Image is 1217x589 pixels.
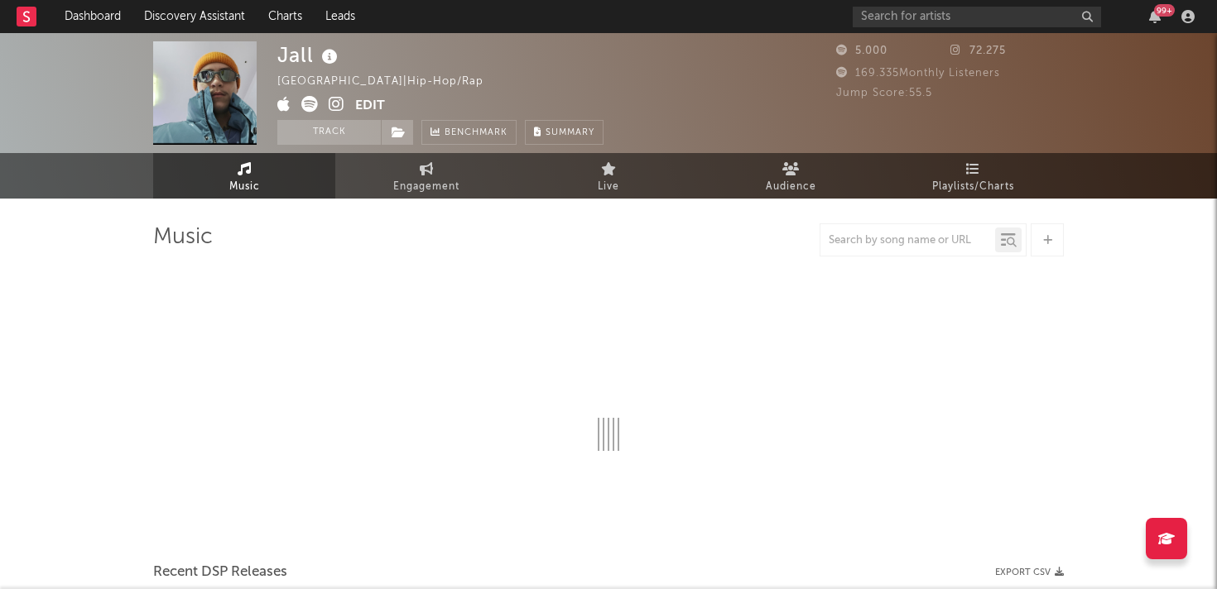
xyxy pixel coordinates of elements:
a: Audience [700,153,882,199]
span: 72.275 [950,45,1006,56]
button: Summary [525,120,604,145]
div: Jall [277,41,342,69]
span: Benchmark [445,123,507,143]
button: Export CSV [995,567,1064,577]
button: Edit [355,96,385,117]
span: Live [598,177,619,197]
button: 99+ [1149,10,1161,23]
span: 169.335 Monthly Listeners [836,68,1000,79]
div: 99 + [1154,4,1175,17]
span: Recent DSP Releases [153,563,287,582]
span: Summary [546,128,594,137]
span: Jump Score: 55.5 [836,88,932,98]
a: Music [153,153,335,199]
span: Audience [766,177,816,197]
a: Benchmark [421,120,517,145]
a: Live [517,153,700,199]
span: 5.000 [836,45,887,56]
input: Search for artists [853,7,1101,27]
a: Playlists/Charts [882,153,1064,199]
button: Track [277,120,381,145]
span: Music [229,177,260,197]
span: Engagement [393,177,459,197]
input: Search by song name or URL [820,234,995,247]
div: [GEOGRAPHIC_DATA] | Hip-Hop/Rap [277,72,503,92]
span: Playlists/Charts [932,177,1014,197]
a: Engagement [335,153,517,199]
